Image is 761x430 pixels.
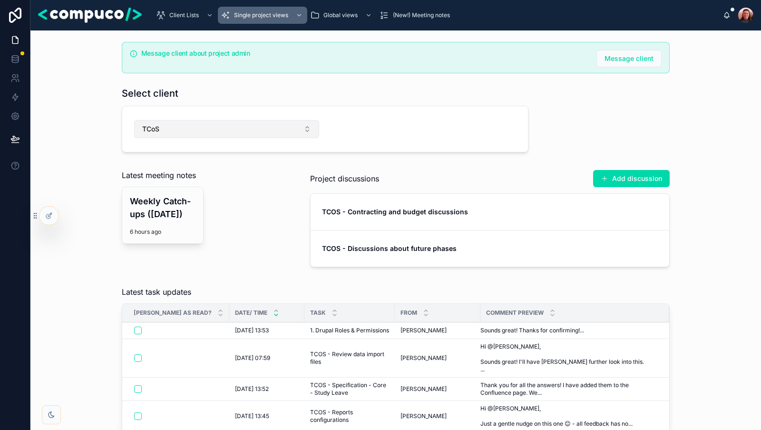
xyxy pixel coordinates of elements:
a: Client Lists [153,7,218,24]
img: App logo [38,8,142,23]
a: Hi @[PERSON_NAME], Just a gentle nudge on this one 😊 - all feedback has no... [480,405,658,428]
a: TCOS - Contracting and budget discussions [311,194,669,230]
a: 1. Drupal Roles & Permissions [310,327,389,334]
a: [DATE] 13:52 [235,385,299,393]
h1: Select client [122,87,178,100]
span: [PERSON_NAME] [400,354,447,362]
a: Hi @[PERSON_NAME], Sounds great! I'll have [PERSON_NAME] further look into this. ... [480,343,658,373]
span: Client Lists [169,11,199,19]
span: Project discussions [310,173,379,184]
a: TCOS - Reports configurations [310,409,389,424]
span: Sounds great! Thanks for confirming!... [480,327,584,334]
a: [PERSON_NAME] [400,412,475,420]
span: [PERSON_NAME] [400,327,447,334]
a: [PERSON_NAME] [400,385,475,393]
a: [DATE] 13:45 [235,412,299,420]
a: [DATE] 07:59 [235,354,299,362]
span: [DATE] 13:52 [235,385,269,393]
a: Single project views [218,7,307,24]
span: [PERSON_NAME] as read? [134,309,212,317]
div: scrollable content [149,5,723,26]
p: 6 hours ago [130,228,161,236]
span: [DATE] 13:45 [235,412,269,420]
span: [DATE] 07:59 [235,354,270,362]
a: Sounds great! Thanks for confirming!... [480,327,658,334]
span: Date/ time [235,309,267,317]
span: (New!) Meeting notes [393,11,450,19]
a: [DATE] 13:53 [235,327,299,334]
span: TCoS [142,124,159,134]
strong: TCOS - Discussions about future phases [322,244,457,252]
span: Global views [323,11,358,19]
span: Single project views [234,11,288,19]
a: TCOS - Specification - Core - Study Leave [310,381,389,397]
a: Thank you for all the answers! I have added them to the Confluence page. We... [480,381,658,397]
button: Select Button [134,120,319,138]
h5: Message client about project admin [141,50,589,57]
a: Weekly Catch-ups ([DATE])6 hours ago [122,187,204,244]
span: [PERSON_NAME] [400,385,447,393]
h4: Weekly Catch-ups ([DATE]) [130,195,195,220]
a: TCOS - Discussions about future phases [311,230,669,267]
span: Latest meeting notes [122,170,196,181]
a: Global views [307,7,377,24]
span: Message client [605,54,654,63]
button: Add discussion [593,170,670,187]
a: TCOS - Review data import files [310,350,389,366]
strong: TCOS - Contracting and budget discussions [322,208,468,216]
a: [PERSON_NAME] [400,354,475,362]
span: Comment preview [486,309,544,317]
span: From [400,309,417,317]
a: [PERSON_NAME] [400,327,475,334]
span: [PERSON_NAME] [400,412,447,420]
span: [DATE] 13:53 [235,327,269,334]
span: Task [310,309,326,317]
a: (New!) Meeting notes [377,7,457,24]
button: Message client [596,50,662,67]
span: Latest task updates [122,286,191,298]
